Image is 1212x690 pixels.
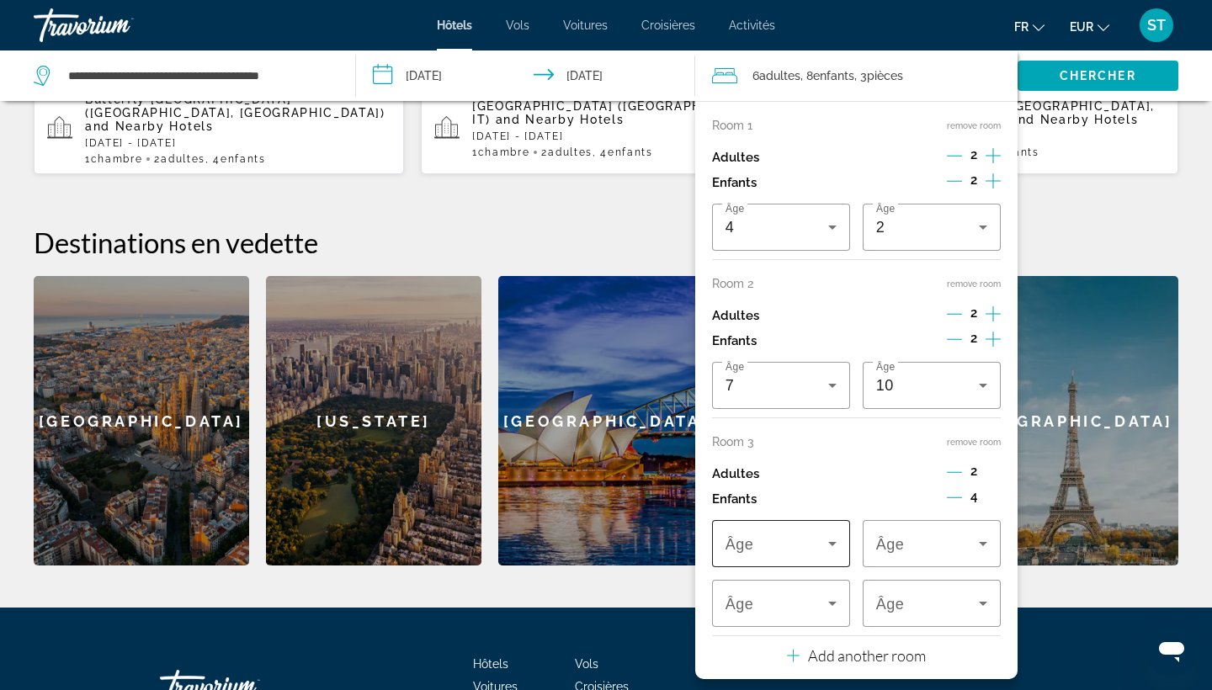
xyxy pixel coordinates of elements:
[726,362,744,373] span: Âge
[712,467,759,481] p: Adultes
[437,19,472,32] a: Hôtels
[712,277,753,290] p: Room 2
[695,50,1018,101] button: Travelers: 6 adults, 8 children
[1145,623,1199,677] iframe: Bouton de lancement de la fenêtre de messagerie
[34,276,249,565] a: [GEOGRAPHIC_DATA]
[473,657,508,671] a: Hôtels
[947,464,962,484] button: Decrement adults
[356,50,695,101] button: Check-in date: Dec 27, 2025 Check-out date: Jan 3, 2026
[876,219,885,236] span: 2
[1018,61,1178,91] button: Chercher
[34,82,404,175] button: Butterfly [GEOGRAPHIC_DATA] ([GEOGRAPHIC_DATA], [GEOGRAPHIC_DATA]) and Nearby Hotels[DATE] - [DAT...
[541,146,592,158] span: 2
[970,173,977,187] span: 2
[712,151,759,165] p: Adultes
[752,64,800,88] span: 6
[986,170,1001,195] button: Increment children
[472,130,778,142] p: [DATE] - [DATE]
[712,492,757,507] p: Enfants
[496,113,625,126] span: and Nearby Hotels
[593,146,653,158] span: , 4
[1010,113,1139,126] span: and Nearby Hotels
[726,596,754,613] span: Âge
[963,276,1178,565] a: [GEOGRAPHIC_DATA]
[986,145,1001,170] button: Increment adults
[813,69,854,82] span: Enfants
[729,19,775,32] a: Activités
[876,536,905,553] span: Âge
[970,148,977,162] span: 2
[854,64,903,88] span: , 3
[1070,20,1093,34] span: EUR
[970,306,977,320] span: 2
[563,19,608,32] a: Voitures
[800,64,854,88] span: , 8
[85,119,214,133] span: and Nearby Hotels
[787,636,926,671] button: Add another room
[1147,17,1166,34] span: ST
[1014,14,1045,39] button: Change language
[154,153,205,165] span: 2
[726,204,744,215] span: Âge
[472,99,768,126] span: [GEOGRAPHIC_DATA] ([GEOGRAPHIC_DATA], IT)
[970,332,977,345] span: 2
[947,147,962,167] button: Decrement adults
[986,328,1001,353] button: Increment children
[498,276,714,565] a: [GEOGRAPHIC_DATA]
[986,303,1001,328] button: Increment adults
[575,657,598,671] a: Vols
[1135,8,1178,43] button: User Menu
[986,461,1001,486] button: Increment adults
[85,153,142,165] span: 1
[947,305,962,326] button: Decrement adults
[641,19,695,32] a: Croisières
[970,464,977,478] span: 2
[1070,14,1109,39] button: Change currency
[876,362,895,373] span: Âge
[266,276,481,565] a: [US_STATE]
[712,435,754,448] p: Room 3
[947,279,1001,289] button: remove room
[726,377,735,394] span: 7
[947,437,1001,448] button: remove room
[712,309,759,323] p: Adultes
[1060,69,1136,82] span: Chercher
[478,146,530,158] span: Chambre
[808,646,926,665] p: Add another room
[85,137,391,149] p: [DATE] - [DATE]
[947,120,1001,131] button: remove room
[205,153,266,165] span: , 4
[986,486,1001,512] button: Increment children
[161,153,205,165] span: Adultes
[506,19,529,32] a: Vols
[947,172,962,193] button: Decrement children
[85,93,385,119] span: Butterfly [GEOGRAPHIC_DATA] ([GEOGRAPHIC_DATA], [GEOGRAPHIC_DATA])
[712,334,757,348] p: Enfants
[876,377,894,394] span: 10
[876,204,895,215] span: Âge
[712,119,752,132] p: Room 1
[1014,20,1029,34] span: fr
[970,490,977,503] span: 4
[34,226,1178,259] h2: Destinations en vedette
[91,153,143,165] span: Chambre
[421,82,791,175] button: [GEOGRAPHIC_DATA] ([GEOGRAPHIC_DATA], IT) and Nearby Hotels[DATE] - [DATE]1Chambre2Adultes, 4Enfants
[548,146,593,158] span: Adultes
[867,69,903,82] span: pièces
[726,536,754,553] span: Âge
[947,331,962,351] button: Decrement children
[608,146,653,158] span: Enfants
[759,69,800,82] span: Adultes
[34,3,202,47] a: Travorium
